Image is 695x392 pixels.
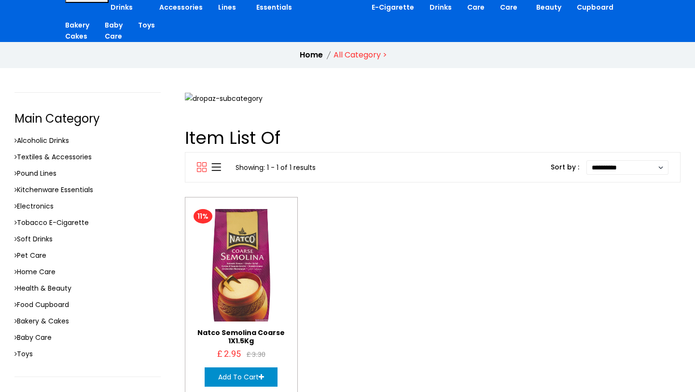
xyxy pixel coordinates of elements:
[551,161,579,173] label: Sort by :
[14,315,161,327] a: Bakery & Cakes
[105,20,123,42] a: BabyCare
[185,127,681,148] h1: Item List Of
[14,250,161,261] a: Pet Care
[14,299,161,310] a: Food Cupboard
[197,328,285,346] a: Natco Semolina Coarse 1X1.5Kg
[205,367,278,387] button: Add To Cart
[14,168,161,179] a: Pound Lines
[14,332,161,343] a: Baby Care
[300,49,323,60] a: Home
[14,233,161,245] a: Soft Drinks
[194,209,212,224] span: 11%
[14,266,161,278] a: Home Care
[138,20,155,31] a: Toys
[334,49,387,61] li: All Category >
[247,349,265,361] span: £ 3.30
[217,349,241,360] span: £ 2.95
[14,151,161,163] a: Textiles & Accessories
[14,217,161,228] a: Tobacco E-Cigarette
[65,20,89,42] a: BakeryCakes
[185,93,263,104] img: dropaz-subcategory
[236,162,316,173] p: Showing: 1 - 1 of 1 results
[14,348,161,360] a: Toys
[14,282,161,294] a: Health & Beauty
[14,112,161,126] h3: Main Category
[14,184,161,196] a: Kitchenware Essentials
[14,135,161,146] a: Alcoholic Drinks
[180,204,303,327] img: Natco_Semolina_Coarse_1.5Kg_1.5kg_℮.jpeg
[14,200,161,212] a: Electronics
